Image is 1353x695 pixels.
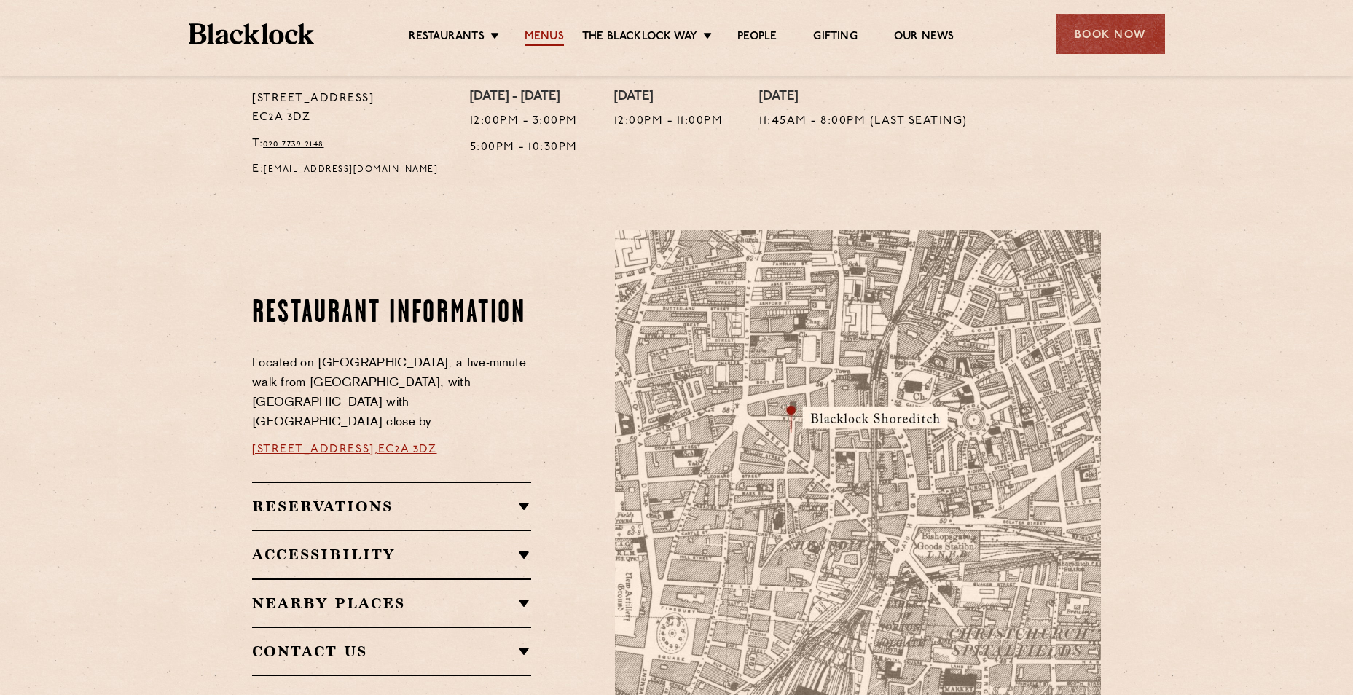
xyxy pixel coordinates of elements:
h2: Reservations [252,498,531,515]
h4: [DATE] [614,90,723,106]
a: The Blacklock Way [582,30,697,46]
p: T: [252,135,448,154]
p: 5:00pm - 10:30pm [470,138,578,157]
p: Located on [GEOGRAPHIC_DATA], a five-minute walk from [GEOGRAPHIC_DATA], with [GEOGRAPHIC_DATA] w... [252,354,531,433]
p: 11:45am - 8:00pm (Last seating) [759,112,968,131]
img: BL_Textured_Logo-footer-cropped.svg [189,23,315,44]
h2: Accessibility [252,546,531,563]
h2: Contact Us [252,643,531,660]
a: Our News [894,30,954,46]
a: Gifting [813,30,857,46]
a: People [737,30,777,46]
p: 12:00pm - 11:00pm [614,112,723,131]
h4: [DATE] - [DATE] [470,90,578,106]
div: Book Now [1056,14,1165,54]
a: [EMAIL_ADDRESS][DOMAIN_NAME] [264,165,438,174]
p: E: [252,160,448,179]
p: [STREET_ADDRESS] EC2A 3DZ [252,90,448,127]
a: [STREET_ADDRESS], [252,444,378,455]
a: 020 7739 2148 [263,140,324,149]
h2: Restaurant Information [252,296,531,332]
h2: Nearby Places [252,594,531,612]
a: Restaurants [409,30,485,46]
a: Menus [525,30,564,46]
h4: [DATE] [759,90,968,106]
p: 12:00pm - 3:00pm [470,112,578,131]
a: EC2A 3DZ [378,444,436,455]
